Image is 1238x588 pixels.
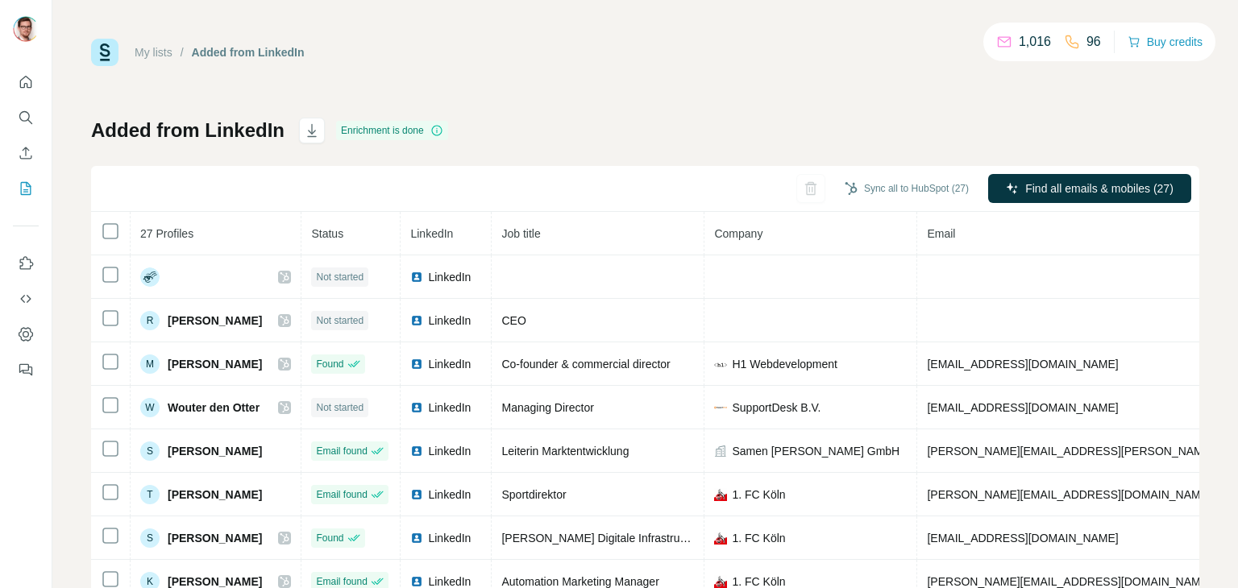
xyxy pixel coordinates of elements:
img: LinkedIn logo [410,271,423,284]
img: LinkedIn logo [410,575,423,588]
span: SupportDesk B.V. [732,400,820,416]
span: [EMAIL_ADDRESS][DOMAIN_NAME] [927,401,1118,414]
a: My lists [135,46,172,59]
span: [EMAIL_ADDRESS][DOMAIN_NAME] [927,532,1118,545]
div: T [140,485,160,504]
img: company-logo [714,488,727,501]
li: / [181,44,184,60]
span: Job title [501,227,540,240]
p: 1,016 [1019,32,1051,52]
img: LinkedIn logo [410,532,423,545]
div: R [140,311,160,330]
button: Sync all to HubSpot (27) [833,176,980,201]
span: Found [316,531,343,545]
span: Leiterin Marktentwicklung [501,445,629,458]
img: LinkedIn logo [410,488,423,501]
div: M [140,354,160,374]
span: Not started [316,400,364,415]
img: Surfe Logo [91,39,118,66]
span: CEO [501,314,526,327]
span: LinkedIn [428,530,471,546]
span: [PERSON_NAME] [168,530,262,546]
span: Company [714,227,762,240]
p: 96 [1086,32,1101,52]
img: company-logo [714,401,727,414]
span: Samen [PERSON_NAME] GmbH [732,443,899,459]
img: LinkedIn logo [410,314,423,327]
h1: Added from LinkedIn [91,118,285,143]
span: LinkedIn [428,443,471,459]
button: Feedback [13,355,39,384]
span: Automation Marketing Manager [501,575,658,588]
span: 27 Profiles [140,227,193,240]
span: H1 Webdevelopment [732,356,837,372]
span: LinkedIn [410,227,453,240]
span: Email found [316,444,367,458]
div: Added from LinkedIn [192,44,305,60]
div: S [140,441,160,461]
span: LinkedIn [428,313,471,329]
span: Status [311,227,343,240]
div: S [140,528,160,548]
span: Co-founder & commercial director [501,358,670,371]
span: Email found [316,487,367,502]
span: [PERSON_NAME] Digitale Infrastruktur [501,532,698,545]
span: LinkedIn [428,400,471,416]
img: LinkedIn logo [410,445,423,458]
button: Use Surfe on LinkedIn [13,249,39,278]
span: 1. FC Köln [732,530,785,546]
div: Enrichment is done [336,121,448,140]
span: Not started [316,313,364,328]
span: Found [316,357,343,371]
span: 1. FC Köln [732,487,785,503]
span: [PERSON_NAME] [168,443,262,459]
span: [PERSON_NAME] [168,487,262,503]
img: company-logo [714,532,727,545]
span: Sportdirektor [501,488,566,501]
span: LinkedIn [428,269,471,285]
span: LinkedIn [428,356,471,372]
img: LinkedIn logo [410,401,423,414]
span: [EMAIL_ADDRESS][DOMAIN_NAME] [927,358,1118,371]
button: Enrich CSV [13,139,39,168]
button: Find all emails & mobiles (27) [988,174,1191,203]
button: Use Surfe API [13,284,39,313]
img: company-logo [714,575,727,588]
button: Quick start [13,68,39,97]
span: Find all emails & mobiles (27) [1025,180,1174,197]
img: company-logo [714,358,727,371]
span: Wouter den Otter [168,400,260,416]
button: My lists [13,174,39,203]
button: Buy credits [1128,31,1203,53]
span: [PERSON_NAME][EMAIL_ADDRESS][DOMAIN_NAME] [927,488,1211,501]
span: Not started [316,270,364,284]
span: [PERSON_NAME] [168,356,262,372]
button: Dashboard [13,320,39,349]
div: W [140,398,160,417]
img: Avatar [13,16,39,42]
img: LinkedIn logo [410,358,423,371]
span: [PERSON_NAME][EMAIL_ADDRESS][DOMAIN_NAME] [927,575,1211,588]
span: [PERSON_NAME] [168,313,262,329]
button: Search [13,103,39,132]
span: LinkedIn [428,487,471,503]
span: Managing Director [501,401,593,414]
span: Email [927,227,955,240]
